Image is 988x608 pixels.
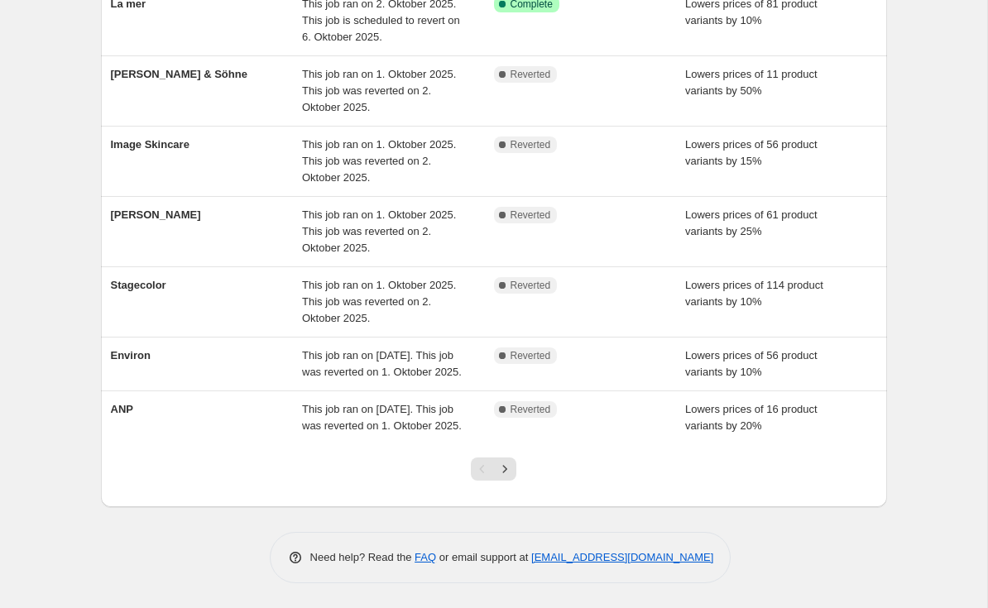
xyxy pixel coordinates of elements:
[685,279,823,308] span: Lowers prices of 114 product variants by 10%
[302,403,462,432] span: This job ran on [DATE]. This job was reverted on 1. Oktober 2025.
[302,279,456,324] span: This job ran on 1. Oktober 2025. This job was reverted on 2. Oktober 2025.
[111,279,166,291] span: Stagecolor
[302,68,456,113] span: This job ran on 1. Oktober 2025. This job was reverted on 2. Oktober 2025.
[511,279,551,292] span: Reverted
[302,138,456,184] span: This job ran on 1. Oktober 2025. This job was reverted on 2. Oktober 2025.
[685,68,818,97] span: Lowers prices of 11 product variants by 50%
[511,403,551,416] span: Reverted
[111,138,189,151] span: Image Skincare
[471,457,516,481] nav: Pagination
[310,551,415,563] span: Need help? Read the
[511,138,551,151] span: Reverted
[511,349,551,362] span: Reverted
[302,349,462,378] span: This job ran on [DATE]. This job was reverted on 1. Oktober 2025.
[493,457,516,481] button: Next
[685,138,818,167] span: Lowers prices of 56 product variants by 15%
[111,208,201,221] span: [PERSON_NAME]
[685,208,818,237] span: Lowers prices of 61 product variants by 25%
[302,208,456,254] span: This job ran on 1. Oktober 2025. This job was reverted on 2. Oktober 2025.
[685,349,818,378] span: Lowers prices of 56 product variants by 10%
[415,551,436,563] a: FAQ
[511,68,551,81] span: Reverted
[111,349,151,361] span: Environ
[511,208,551,222] span: Reverted
[111,403,133,415] span: ANP
[531,551,713,563] a: [EMAIL_ADDRESS][DOMAIN_NAME]
[111,68,247,80] span: [PERSON_NAME] & Söhne
[685,403,818,432] span: Lowers prices of 16 product variants by 20%
[436,551,531,563] span: or email support at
